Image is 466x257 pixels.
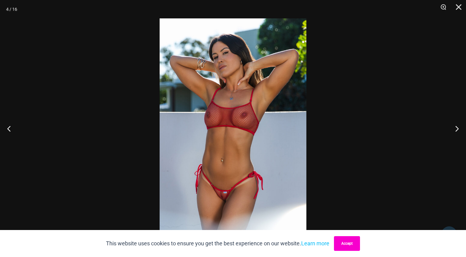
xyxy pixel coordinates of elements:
a: Learn more [301,240,329,247]
button: Next [443,113,466,144]
button: Accept [334,236,360,251]
p: This website uses cookies to ensure you get the best experience on our website. [106,239,329,248]
img: Summer Storm Red 332 Crop Top 449 Thong 01 [160,18,306,239]
div: 4 / 16 [6,5,17,14]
